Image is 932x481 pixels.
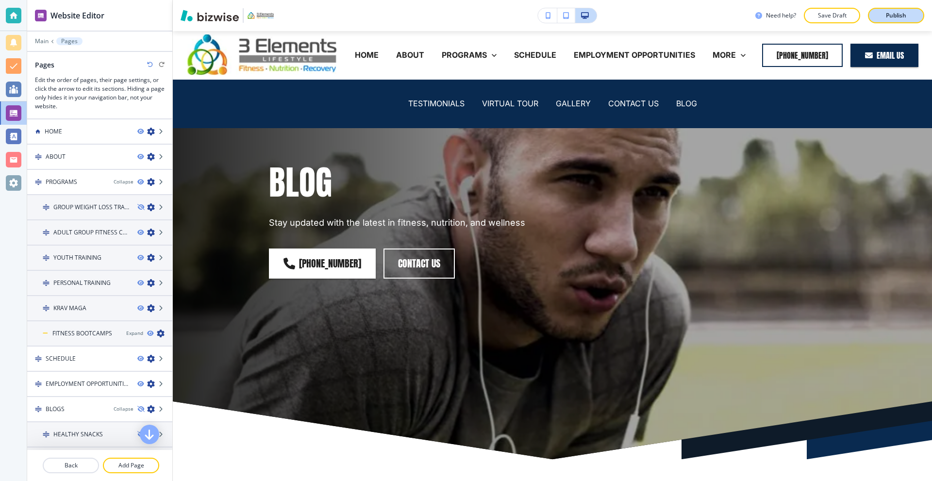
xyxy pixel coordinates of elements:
h4: ADULT GROUP FITNESS CLASSES [53,228,130,237]
button: Add Page [103,458,159,473]
img: Drag [43,431,50,438]
p: ABOUT [396,50,424,61]
img: editor icon [35,10,47,21]
p: Stay updated with the latest in fitness, nutrition, and wellness [269,216,541,229]
img: Drag [43,280,50,286]
p: PROGRAMS [442,50,487,61]
img: Your Logo [248,12,274,19]
img: Drag [43,204,50,211]
button: Back [43,458,99,473]
p: Pages [61,38,78,45]
h4: YOUTH TRAINING [53,253,101,262]
div: DragPERSONAL TRAINING [27,271,172,296]
div: DragADULT GROUP FITNESS CLASSES [27,220,172,246]
button: Collapse [114,405,133,413]
h4: BLOGS [46,405,65,414]
img: 3 Elements Lifestyle Gym [187,34,336,75]
a: VIRTUAL TOUR [482,98,538,109]
h2: Website Editor [50,10,104,21]
p: TESTIMONIALS [408,98,465,109]
h4: HEALTHY SNACKS [53,430,103,439]
img: Drag [35,355,42,362]
h4: SCHEDULE [46,354,76,363]
h4: GROUP WEIGHT LOSS TRAINING [53,203,130,212]
div: DragHEALTHY SNACKS [27,422,172,448]
h4: ABOUT [46,152,66,161]
button: Save Draft [804,8,860,23]
img: Drag [35,381,42,387]
h3: Edit the order of pages, their page settings, or click the arrow to edit its sections. Hiding a p... [35,76,165,111]
h4: FITNESS BOOTCAMPS [52,329,112,338]
img: Drag [35,406,42,413]
button: Expand [126,330,143,337]
div: DragGROUP WEIGHT LOSS TRAINING [27,195,172,220]
h4: EMPLOYMENT OPPORTUNITIES [46,380,130,388]
img: Drag [43,305,50,312]
button: Publish [868,8,924,23]
p: GALLERY [556,98,591,109]
a: [PHONE_NUMBER] [269,249,376,279]
div: DragPROGRAMSCollapseDragGROUP WEIGHT LOSS TRAININGDragADULT GROUP FITNESS CLASSESDragYOUTH TRAINI... [27,170,172,347]
p: Publish [886,11,906,20]
button: Pages [56,37,83,45]
button: Collapse [114,178,133,185]
p: HOME [355,50,379,61]
a: eMAIL US [850,44,918,67]
p: Add Page [104,461,158,470]
h4: HOME [45,127,62,136]
h4: PROGRAMS [46,178,77,186]
button: [PHONE_NUMBER] [762,44,843,67]
p: Save Draft [816,11,848,20]
img: Drag [43,229,50,236]
div: DragSCHEDULE [27,347,172,372]
img: Drag [35,153,42,160]
h4: KRAV MAGA [53,304,86,313]
h3: Need help? [766,11,796,20]
h1: BLOG [269,160,541,205]
p: EMPLOYMENT OPPORTUNITIES [574,50,695,61]
h2: Pages [35,60,54,70]
div: DragTHE BEST CORE EXERCISES FOR A STRONG BACK AND CORE [27,448,172,473]
div: DragYOUTH TRAINING [27,246,172,271]
img: Bizwise Logo [181,10,239,21]
p: Back [44,461,98,470]
p: MORE [713,50,736,61]
h4: PERSONAL TRAINING [53,279,111,287]
div: DragEMPLOYMENT OPPORTUNITIES [27,372,172,397]
button: CONTACT US [383,249,455,279]
div: DragABOUT [27,145,172,170]
p: SCHEDULE [514,50,556,61]
div: HOME [27,119,172,145]
p: CONTACT US [608,98,659,109]
img: Drag [35,179,42,185]
div: FITNESS BOOTCAMPSExpand [27,321,172,347]
div: DragKRAV MAGA [27,296,172,321]
img: Drag [43,254,50,261]
p: BLOG [676,98,697,109]
button: Main [35,38,49,45]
